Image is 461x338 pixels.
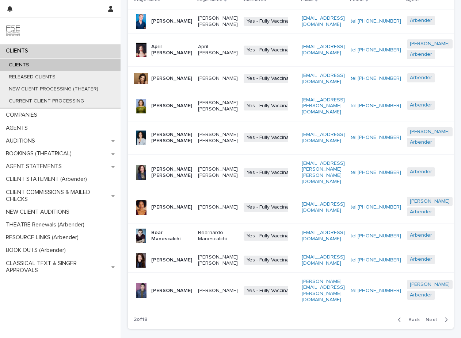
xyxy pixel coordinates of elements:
p: April [PERSON_NAME] [198,44,238,56]
p: CURRENT CLIENT PROCESSING [3,98,90,104]
p: Bearnardo Manescalchi [198,230,238,242]
p: CLIENTS [3,47,34,54]
span: Yes - Fully Vaccinated [244,46,300,55]
img: 9JgRvJ3ETPGCJDhvPVA5 [6,24,20,38]
button: Back [392,316,423,323]
span: Yes - Fully Vaccinated [244,133,300,142]
a: Arbender [410,75,432,81]
a: tel:[PHONE_NUMBER] [351,76,401,81]
span: Yes - Fully Vaccinated [244,101,300,110]
a: [PERSON_NAME][EMAIL_ADDRESS][PERSON_NAME][DOMAIN_NAME] [302,279,345,302]
p: April [PERSON_NAME] [151,44,192,56]
a: [PERSON_NAME] [410,198,450,205]
p: [PERSON_NAME] [151,288,192,294]
a: [PERSON_NAME] [410,129,450,135]
p: [PERSON_NAME] [PERSON_NAME] [198,254,238,267]
p: CLIENT COMMISSIONS & MAILED CHECKS [3,189,111,203]
a: [EMAIL_ADDRESS][PERSON_NAME][PERSON_NAME][DOMAIN_NAME] [302,161,345,184]
a: [EMAIL_ADDRESS][DOMAIN_NAME] [302,16,345,27]
a: tel:[PHONE_NUMBER] [351,288,401,293]
span: Yes - Fully Vaccinated [244,203,300,212]
span: Yes - Fully Vaccinated [244,168,300,177]
p: CLIENTS [3,62,35,68]
a: Arbender [410,102,432,108]
p: [PERSON_NAME] [PERSON_NAME] [198,15,238,28]
p: 2 of 18 [128,311,153,329]
a: tel:[PHONE_NUMBER] [351,257,401,263]
p: RELEASED CLIENTS [3,74,61,80]
span: Next [426,317,442,322]
a: Arbender [410,139,432,145]
a: [EMAIL_ADDRESS][DOMAIN_NAME] [302,202,345,213]
p: [PERSON_NAME] [198,288,238,294]
p: [PERSON_NAME] [PERSON_NAME] [151,166,192,179]
p: AGENT STATEMENTS [3,163,68,170]
p: [PERSON_NAME] [PERSON_NAME] [151,132,192,144]
a: tel:[PHONE_NUMBER] [351,205,401,210]
a: tel:[PHONE_NUMBER] [351,135,401,140]
p: BOOK OUTS (Arbender) [3,247,72,254]
a: [EMAIL_ADDRESS][PERSON_NAME][DOMAIN_NAME] [302,97,345,115]
span: Yes - Fully Vaccinated [244,286,300,295]
p: [PERSON_NAME] [151,75,192,82]
p: AUDITIONS [3,137,41,144]
p: [PERSON_NAME] [151,18,192,24]
p: CLIENT STATEMENT (Arbender) [3,176,93,183]
a: [PERSON_NAME] [410,41,450,47]
a: tel:[PHONE_NUMBER] [351,103,401,108]
a: tel:[PHONE_NUMBER] [351,233,401,238]
a: tel:[PHONE_NUMBER] [351,170,401,175]
p: THEATRE Renewals (Arbender) [3,221,90,228]
p: NEW CLIENT AUDITIONS [3,209,75,215]
span: Yes - Fully Vaccinated [244,74,300,83]
a: Arbender [410,232,432,238]
p: NEW CLIENT PROCESSING (THEATER) [3,86,104,92]
a: [EMAIL_ADDRESS][DOMAIN_NAME] [302,44,345,55]
p: AGENTS [3,125,34,132]
p: CLASSICAL TEXT & SINGER APPROVALS [3,260,111,274]
p: COMPANIES [3,112,43,119]
p: [PERSON_NAME] [198,204,238,210]
p: Bear Manescalchi [151,230,192,242]
span: Back [404,317,420,322]
p: [PERSON_NAME] [198,75,238,82]
p: [PERSON_NAME] [PERSON_NAME] [198,166,238,179]
a: tel:[PHONE_NUMBER] [351,19,401,24]
span: Yes - Fully Vaccinated [244,256,300,265]
a: [EMAIL_ADDRESS][DOMAIN_NAME] [302,73,345,84]
p: [PERSON_NAME] [PERSON_NAME] [198,132,238,144]
a: Arbender [410,169,432,175]
p: [PERSON_NAME] [151,103,192,109]
a: Arbender [410,18,432,24]
a: [EMAIL_ADDRESS][DOMAIN_NAME] [302,132,345,143]
button: Next [423,316,454,323]
a: [EMAIL_ADDRESS][DOMAIN_NAME] [302,255,345,266]
a: Arbender [410,256,432,263]
p: [PERSON_NAME] [PERSON_NAME] [198,100,238,112]
p: BOOKINGS (THEATRICAL) [3,150,77,157]
span: Yes - Fully Vaccinated [244,232,300,241]
a: tel:[PHONE_NUMBER] [351,47,401,53]
span: Yes - Fully Vaccinated [244,17,300,26]
a: Arbender [410,292,432,298]
a: Arbender [410,51,432,58]
p: [PERSON_NAME] [151,204,192,210]
a: [PERSON_NAME] [410,281,450,288]
p: [PERSON_NAME] [151,257,192,263]
p: RESOURCE LINKS (Arbender) [3,234,84,241]
a: [EMAIL_ADDRESS][DOMAIN_NAME] [302,230,345,241]
a: Arbender [410,209,432,215]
